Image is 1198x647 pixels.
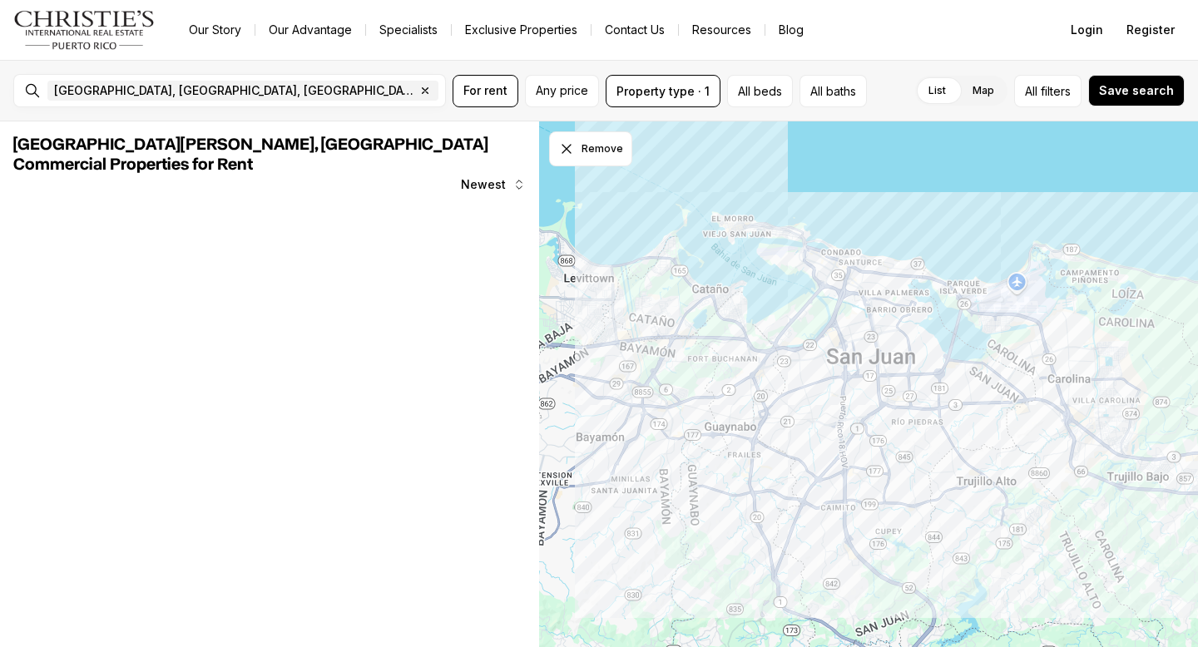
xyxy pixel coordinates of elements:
[255,18,365,42] a: Our Advantage
[915,76,959,106] label: List
[1014,75,1082,107] button: Allfilters
[549,131,632,166] button: Dismiss drawing
[451,168,536,201] button: Newest
[765,18,817,42] a: Blog
[592,18,678,42] button: Contact Us
[461,178,506,191] span: Newest
[1061,13,1113,47] button: Login
[366,18,451,42] a: Specialists
[176,18,255,42] a: Our Story
[13,10,156,50] img: logo
[536,84,588,97] span: Any price
[13,136,488,173] span: [GEOGRAPHIC_DATA][PERSON_NAME], [GEOGRAPHIC_DATA] Commercial Properties for Rent
[679,18,765,42] a: Resources
[1099,84,1174,97] span: Save search
[525,75,599,107] button: Any price
[727,75,793,107] button: All beds
[959,76,1007,106] label: Map
[1041,82,1071,100] span: filters
[606,75,720,107] button: Property type · 1
[453,75,518,107] button: For rent
[1116,13,1185,47] button: Register
[799,75,867,107] button: All baths
[1126,23,1175,37] span: Register
[1071,23,1103,37] span: Login
[1025,82,1037,100] span: All
[1088,75,1185,106] button: Save search
[452,18,591,42] a: Exclusive Properties
[463,84,507,97] span: For rent
[54,84,415,97] span: [GEOGRAPHIC_DATA], [GEOGRAPHIC_DATA], [GEOGRAPHIC_DATA]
